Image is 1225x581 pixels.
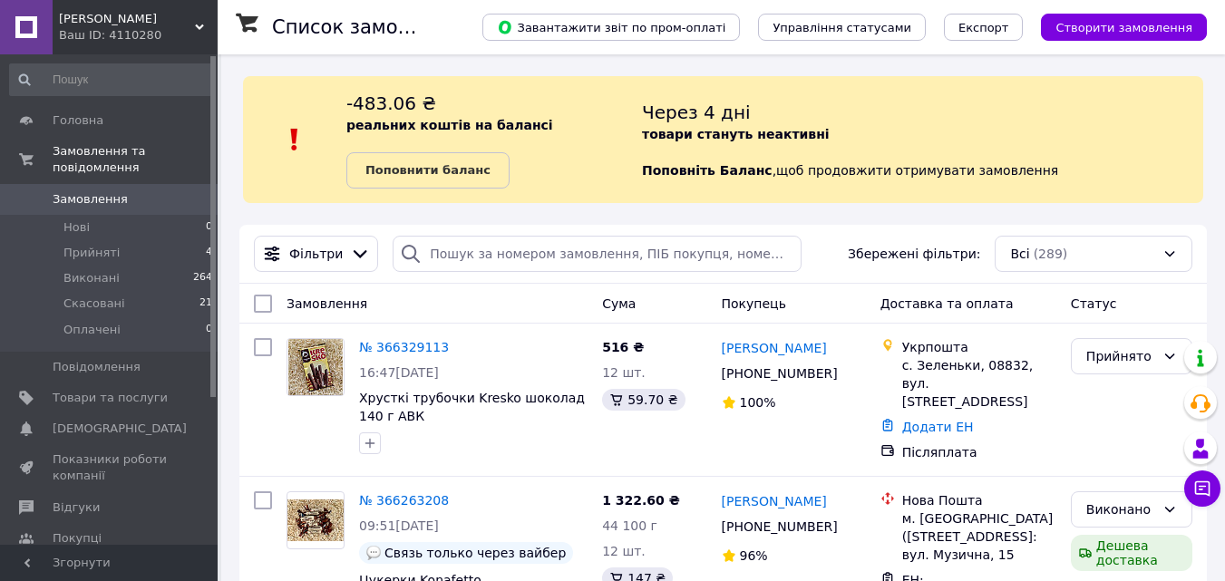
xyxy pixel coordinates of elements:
[642,102,751,123] span: Через 4 дні
[59,27,218,44] div: Ваш ID: 4110280
[740,548,768,563] span: 96%
[206,219,212,236] span: 0
[1184,470,1220,507] button: Чат з покупцем
[53,112,103,129] span: Головна
[53,390,168,406] span: Товари та послуги
[359,340,449,354] a: № 366329113
[359,493,449,508] a: № 366263208
[1086,346,1155,366] div: Прийнято
[384,546,566,560] span: Связь только через вайбер
[958,21,1009,34] span: Експорт
[1071,535,1192,571] div: Дешева доставка
[63,219,90,236] span: Нові
[393,236,802,272] input: Пошук за номером замовлення, ПІБ покупця, номером телефону, Email, номером накладної
[366,546,381,560] img: :speech_balloon:
[53,451,168,484] span: Показники роботи компанії
[602,544,646,558] span: 12 шт.
[1023,19,1207,34] a: Створити замовлення
[9,63,214,96] input: Пошук
[602,518,657,533] span: 44 100 г
[289,245,343,263] span: Фільтри
[281,126,308,153] img: :exclamation:
[287,491,345,549] a: Фото товару
[53,499,100,516] span: Відгуки
[718,361,841,386] div: [PHONE_NUMBER]
[63,322,121,338] span: Оплачені
[773,21,911,34] span: Управління статусами
[722,296,786,311] span: Покупець
[53,191,128,208] span: Замовлення
[1055,21,1192,34] span: Створити замовлення
[902,356,1056,411] div: с. Зеленьки, 08832, вул. [STREET_ADDRESS]
[902,420,974,434] a: Додати ЕН
[287,499,344,542] img: Фото товару
[359,518,439,533] span: 09:51[DATE]
[53,530,102,547] span: Покупці
[902,491,1056,509] div: Нова Пошта
[63,245,120,261] span: Прийняті
[63,295,125,312] span: Скасовані
[902,443,1056,461] div: Післяплата
[740,395,776,410] span: 100%
[346,118,553,132] b: реальних коштів на балансі
[63,270,120,286] span: Виконані
[206,322,212,338] span: 0
[642,163,773,178] b: Поповніть Баланс
[722,339,827,357] a: [PERSON_NAME]
[602,389,685,411] div: 59.70 ₴
[287,338,345,396] a: Фото товару
[880,296,1014,311] span: Доставка та оплата
[642,127,830,141] b: товари стануть неактивні
[944,14,1024,41] button: Експорт
[53,359,141,375] span: Повідомлення
[1071,296,1117,311] span: Статус
[365,163,491,177] b: Поповнити баланс
[482,14,740,41] button: Завантажити звіт по пром-оплаті
[53,421,187,437] span: [DEMOGRAPHIC_DATA]
[359,391,585,423] a: Хрусткі трубочки Kresko шоколад 140 г АВК
[602,493,680,508] span: 1 322.60 ₴
[272,16,456,38] h1: Список замовлень
[206,245,212,261] span: 4
[602,296,636,311] span: Cума
[642,91,1203,189] div: , щоб продовжити отримувати замовлення
[346,92,436,114] span: -483.06 ₴
[59,11,195,27] span: Країна Шоколаду
[848,245,980,263] span: Збережені фільтри:
[497,19,725,35] span: Завантажити звіт по пром-оплаті
[287,296,367,311] span: Замовлення
[359,365,439,380] span: 16:47[DATE]
[1086,499,1155,519] div: Виконано
[902,509,1056,564] div: м. [GEOGRAPHIC_DATA] ([STREET_ADDRESS]: вул. Музична, 15
[1034,247,1068,261] span: (289)
[1010,245,1029,263] span: Всі
[346,152,510,189] a: Поповнити баланс
[602,365,646,380] span: 12 шт.
[902,338,1056,356] div: Укрпошта
[1041,14,1207,41] button: Створити замовлення
[758,14,926,41] button: Управління статусами
[722,492,827,510] a: [PERSON_NAME]
[193,270,212,286] span: 264
[53,143,218,176] span: Замовлення та повідомлення
[718,514,841,539] div: [PHONE_NUMBER]
[199,295,212,312] span: 21
[288,339,344,395] img: Фото товару
[602,340,644,354] span: 516 ₴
